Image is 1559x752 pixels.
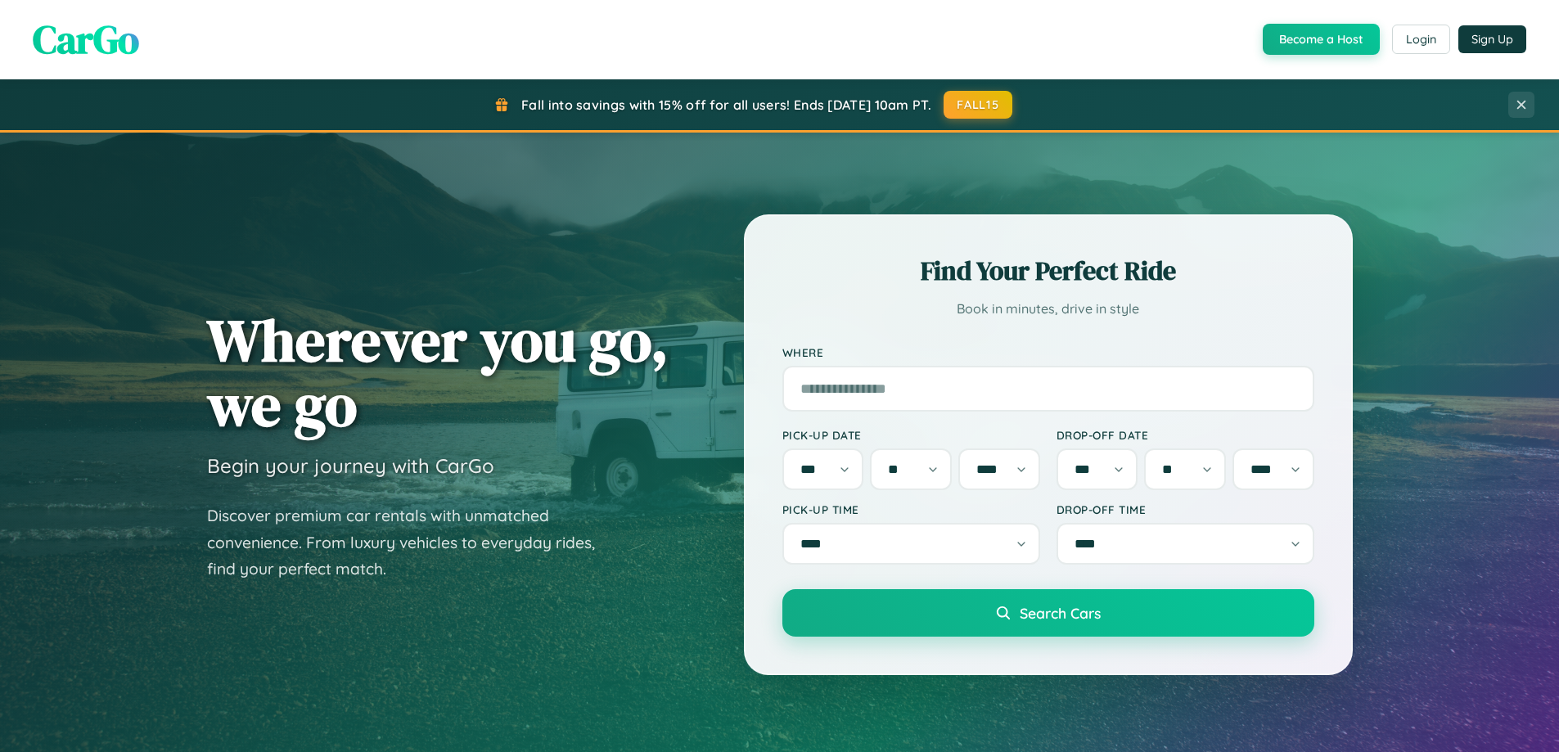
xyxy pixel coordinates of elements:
p: Book in minutes, drive in style [782,297,1314,321]
label: Drop-off Time [1057,502,1314,516]
label: Drop-off Date [1057,428,1314,442]
button: FALL15 [944,91,1012,119]
span: CarGo [33,12,139,66]
button: Search Cars [782,589,1314,637]
label: Where [782,345,1314,359]
p: Discover premium car rentals with unmatched convenience. From luxury vehicles to everyday rides, ... [207,502,616,583]
label: Pick-up Time [782,502,1040,516]
span: Search Cars [1020,604,1101,622]
button: Become a Host [1263,24,1380,55]
button: Login [1392,25,1450,54]
label: Pick-up Date [782,428,1040,442]
h3: Begin your journey with CarGo [207,453,494,478]
span: Fall into savings with 15% off for all users! Ends [DATE] 10am PT. [521,97,931,113]
h1: Wherever you go, we go [207,308,669,437]
button: Sign Up [1458,25,1526,53]
h2: Find Your Perfect Ride [782,253,1314,289]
